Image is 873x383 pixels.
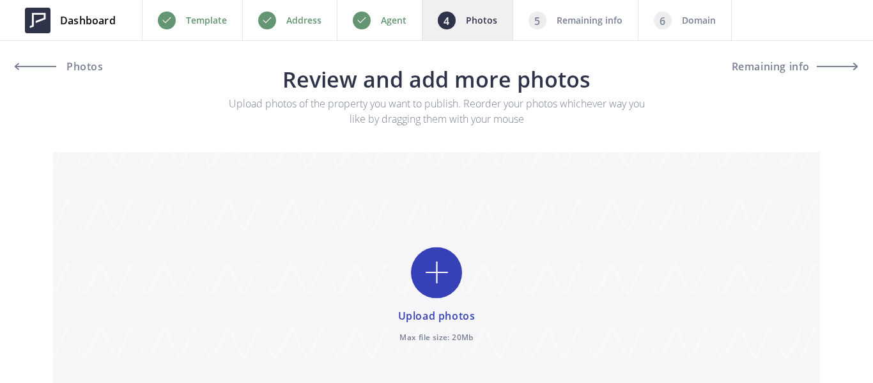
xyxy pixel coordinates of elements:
[557,13,622,28] p: Remaining info
[10,68,863,91] h3: Review and add more photos
[15,1,125,40] a: Dashboard
[224,96,650,127] p: Upload photos of the property you want to publish. Reorder your photos whichever way you like by ...
[286,13,321,28] p: Address
[60,13,116,28] span: Dashboard
[381,13,406,28] p: Agent
[63,61,104,72] span: Photos
[732,51,858,82] button: Remaining info
[186,13,227,28] p: Template
[15,51,130,82] a: Photos
[732,61,810,72] span: Remaining info
[466,13,497,28] p: Photos
[682,13,716,28] p: Domain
